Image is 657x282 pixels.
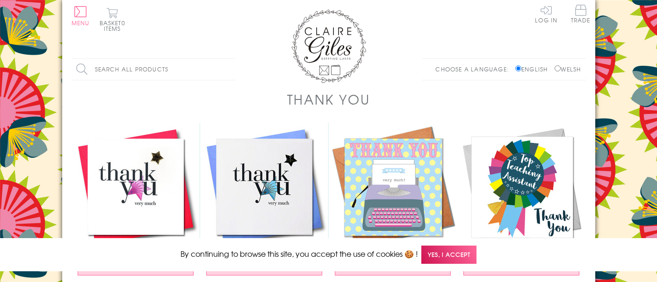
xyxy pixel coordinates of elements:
img: Thank You Card, Typewriter, Thank You Very Much! [329,123,457,251]
input: English [515,65,521,71]
a: Trade [571,5,591,25]
img: Claire Giles Greetings Cards [291,9,366,83]
button: Menu [72,6,90,26]
span: Trade [571,5,591,23]
span: Yes, I accept [421,246,477,264]
span: 0 items [104,19,125,33]
label: English [515,65,552,73]
label: Welsh [555,65,581,73]
img: Thank You Card, Pink Star, Thank You Very Much, Embellished with a padded star [72,123,200,251]
img: Thank You Teaching Assistant Card, Rosette, Embellished with a colourful tassel [457,123,586,251]
a: Log In [535,5,557,23]
img: Thank You Card, Blue Star, Thank You Very Much, Embellished with a padded star [200,123,329,251]
p: Choose a language: [435,65,513,73]
span: Menu [72,19,90,27]
input: Welsh [555,65,561,71]
input: Search [226,59,235,80]
h1: Thank You [287,90,370,109]
input: Search all products [72,59,235,80]
button: Basket0 items [100,7,125,31]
